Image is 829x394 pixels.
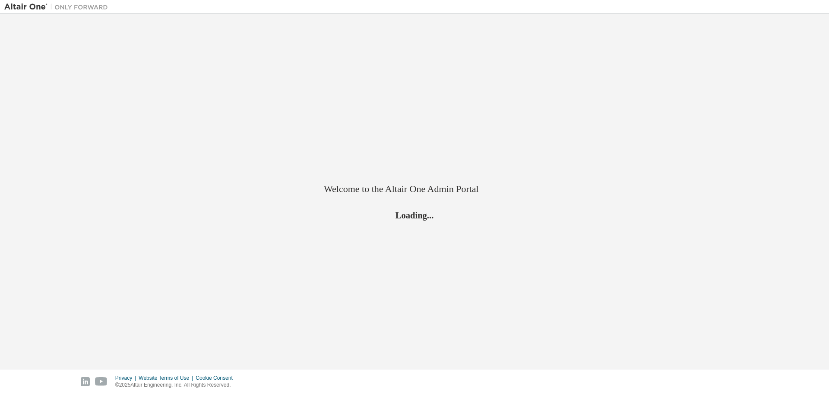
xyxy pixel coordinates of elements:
[4,3,112,11] img: Altair One
[81,377,90,386] img: linkedin.svg
[139,375,196,381] div: Website Terms of Use
[324,209,505,221] h2: Loading...
[115,375,139,381] div: Privacy
[115,381,238,389] p: © 2025 Altair Engineering, Inc. All Rights Reserved.
[95,377,108,386] img: youtube.svg
[196,375,237,381] div: Cookie Consent
[324,183,505,195] h2: Welcome to the Altair One Admin Portal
